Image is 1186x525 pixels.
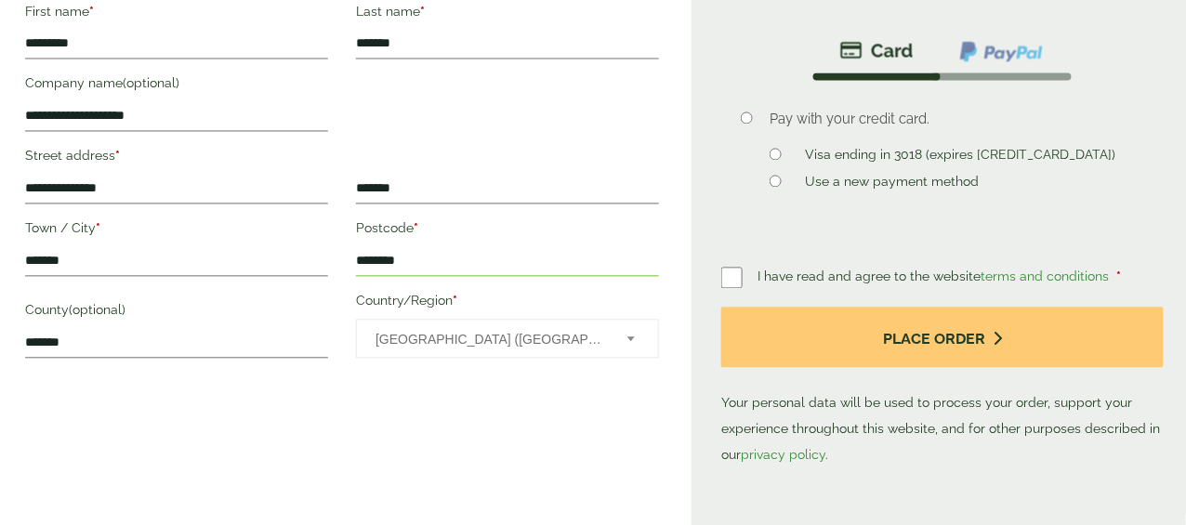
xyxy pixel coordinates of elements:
abbr: required [414,221,418,236]
abbr: required [1116,269,1121,284]
img: ppcp-gateway.png [958,40,1045,64]
label: Visa ending in 3018 (expires [CREDIT_CARD_DATA]) [797,148,1123,168]
p: Your personal data will be used to process your order, support your experience throughout this we... [721,308,1164,468]
label: Postcode [356,216,659,247]
label: Country/Region [356,288,659,320]
a: terms and conditions [981,269,1109,284]
span: (optional) [69,303,125,318]
span: (optional) [123,76,179,91]
abbr: required [115,149,120,164]
span: United Kingdom (UK) [376,321,602,360]
abbr: required [96,221,100,236]
label: Town / City [25,216,328,247]
button: Place order [721,308,1164,368]
label: Use a new payment method [797,175,986,195]
label: Street address [25,143,328,175]
img: stripe.png [840,40,914,62]
label: Company name [25,71,328,102]
a: privacy policy [741,448,825,463]
label: County [25,297,328,329]
abbr: required [89,4,94,19]
abbr: required [453,294,457,308]
abbr: required [420,4,425,19]
span: I have read and agree to the website [758,269,1113,284]
span: Country/Region [356,320,659,359]
p: Pay with your credit card. [770,110,1135,130]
